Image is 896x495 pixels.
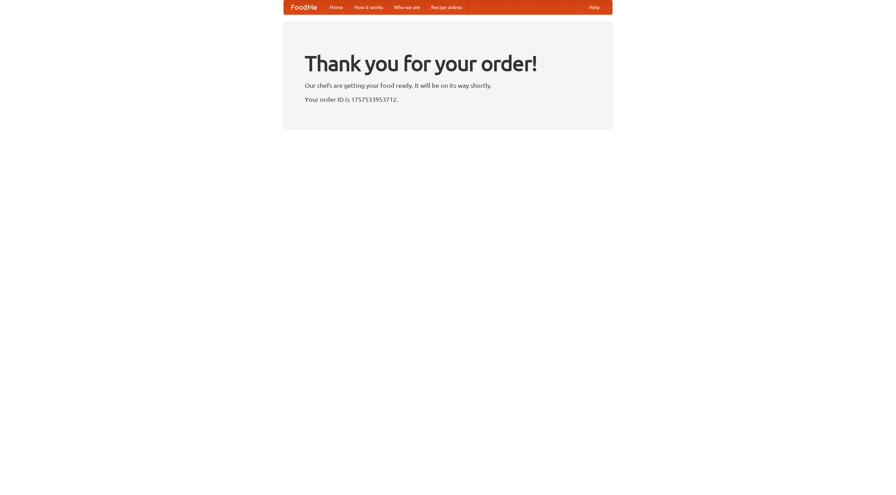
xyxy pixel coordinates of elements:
a: How it works [349,0,388,14]
h1: Thank you for your order! [305,47,591,80]
a: FoodMe [284,0,324,14]
a: Recipe videos [426,0,468,14]
a: Help [583,0,605,14]
a: Who we are [388,0,426,14]
p: Your order ID is 1757533953712. [305,94,591,105]
p: Our chefs are getting your food ready. It will be on its way shortly. [305,80,591,91]
a: Home [324,0,349,14]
